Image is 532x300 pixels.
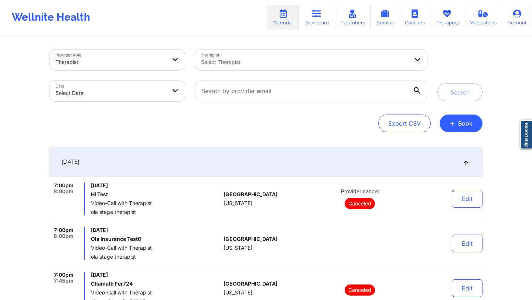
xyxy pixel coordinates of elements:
[54,272,74,278] span: 7:00pm
[430,5,464,30] a: Therapists
[91,191,221,197] h6: Hi Test
[54,233,74,239] span: 8:00pm
[91,183,221,188] span: [DATE]
[452,279,482,297] button: Edit
[91,236,221,242] h6: Ola Insurance Test0
[345,198,375,209] p: Canceled
[299,5,334,30] a: Dashboard
[440,115,482,132] button: +Book
[224,245,252,251] span: [US_STATE]
[195,81,427,101] input: Search by provider email
[437,83,482,101] button: Search
[91,209,221,215] span: ola stage therapist
[62,158,79,166] span: [DATE]
[55,85,166,101] div: Select Date
[224,281,277,287] span: [GEOGRAPHIC_DATA]
[334,5,371,30] a: Prescribers
[54,188,74,194] span: 8:00pm
[502,5,532,30] a: Account
[450,121,455,125] span: +
[520,120,532,149] a: Report Bug
[54,278,74,284] span: 7:45pm
[54,183,74,188] span: 7:00pm
[224,236,277,242] span: [GEOGRAPHIC_DATA]
[464,5,502,30] a: Medications
[55,54,166,70] div: Therapist
[91,281,221,287] h6: Chamath Fer724
[224,290,252,296] span: [US_STATE]
[54,227,74,233] span: 7:00pm
[224,191,277,197] span: [GEOGRAPHIC_DATA]
[452,235,482,252] button: Edit
[452,190,482,208] button: Edit
[91,200,221,206] span: Video-Call with Therapist
[399,5,430,30] a: Coaches
[378,115,431,132] button: Export CSV
[91,227,221,233] span: [DATE]
[341,188,379,194] span: Provider cancel
[267,5,299,30] a: Calendar
[91,290,221,296] span: Video-Call with Therapist
[345,284,375,296] p: Canceled
[224,200,252,206] span: [US_STATE]
[91,254,221,260] span: ola stage therapist
[371,5,399,30] a: Admins
[91,272,221,278] span: [DATE]
[91,245,221,251] span: Video-Call with Therapist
